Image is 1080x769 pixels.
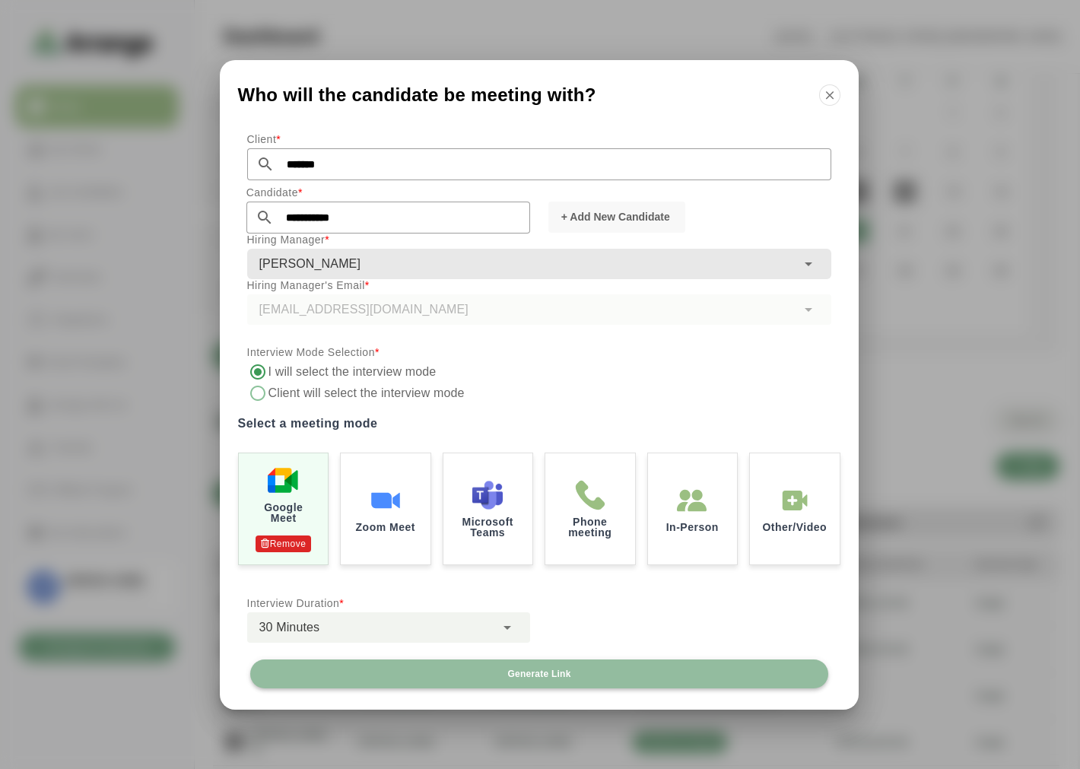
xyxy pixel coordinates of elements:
[251,502,316,523] p: Google Meet
[247,276,831,294] p: Hiring Manager's Email
[238,86,596,104] span: Who will the candidate be meeting with?
[370,485,401,516] img: Zoom Meet
[575,480,605,510] img: Phone meeting
[259,618,320,637] span: 30 Minutes
[247,594,530,612] p: Interview Duration
[780,485,810,516] img: In-Person
[268,361,437,383] label: I will select the interview mode
[666,522,719,532] p: In-Person
[238,413,840,434] label: Select a meeting mode
[456,516,521,538] p: Microsoft Teams
[268,383,468,404] label: Client will select the interview mode
[247,343,831,361] p: Interview Mode Selection
[256,535,311,552] p: Remove Authentication
[356,522,415,532] p: Zoom Meet
[561,209,670,224] span: + Add New Candidate
[557,516,623,538] p: Phone meeting
[250,659,828,688] button: Generate Link
[677,485,707,516] img: In-Person
[472,480,503,510] img: Microsoft Teams
[762,522,827,532] p: Other/Video
[507,668,570,680] span: Generate Link
[548,202,685,233] button: + Add New Candidate
[247,230,831,249] p: Hiring Manager
[246,183,530,202] p: Candidate
[247,130,831,148] p: Client
[268,466,298,496] img: Google Meet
